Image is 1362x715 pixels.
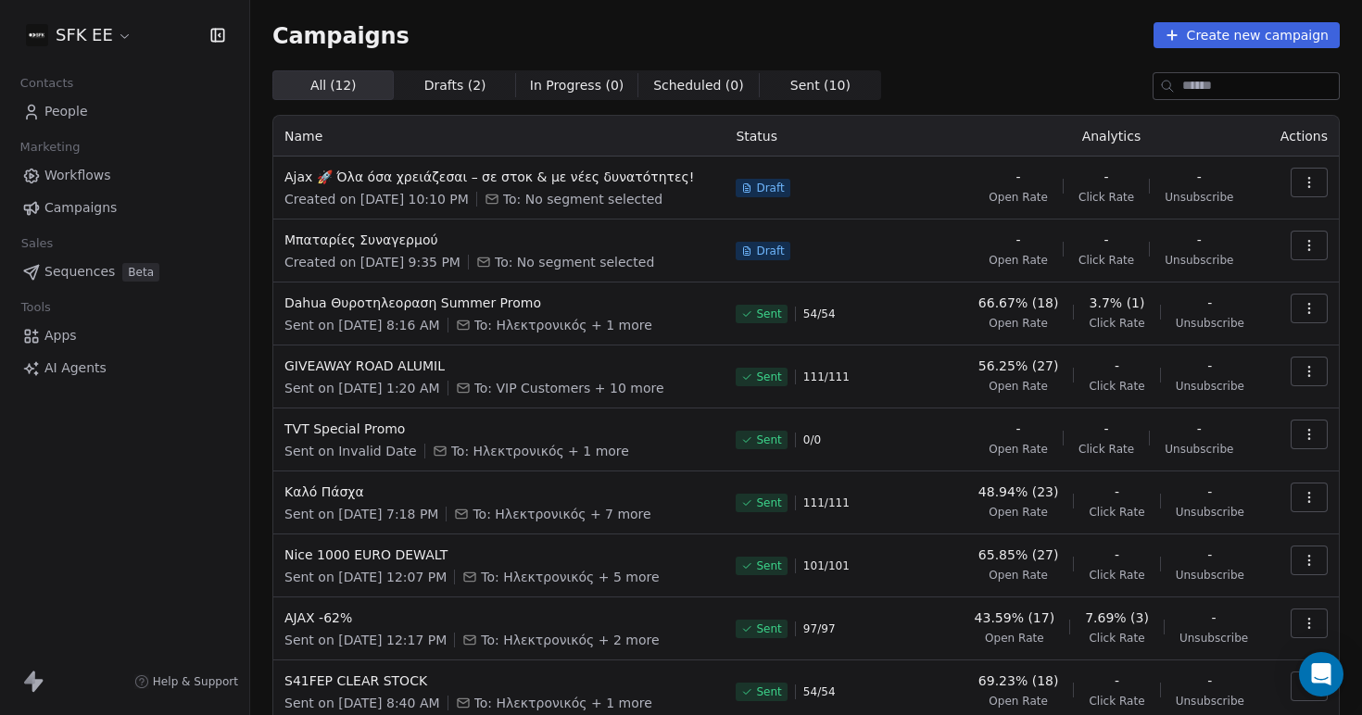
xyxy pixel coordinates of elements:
span: To: Ηλεκτρονικός + 1 more [474,694,652,712]
span: 111 / 111 [803,495,850,510]
span: 101 / 101 [803,558,850,573]
span: - [1115,671,1119,690]
span: Unsubscribe [1176,505,1244,520]
span: 97 / 97 [803,621,836,636]
div: Open Intercom Messenger [1299,652,1343,696]
span: - [1115,357,1119,375]
span: Sent on [DATE] 1:20 AM [284,379,440,397]
span: Scheduled ( 0 ) [653,76,744,95]
span: Μπαταρίες Συναγερμού [284,231,713,249]
span: Open Rate [989,568,1048,583]
span: Sent [756,558,781,573]
a: Workflows [15,160,234,191]
span: Click Rate [1089,505,1144,520]
span: 54 / 54 [803,684,836,699]
span: - [1207,671,1212,690]
span: Ajax 🚀 Όλα όσα χρειάζεσαι – σε στοκ & με νέες δυνατότητες! [284,168,713,186]
span: AJAX -62% [284,608,713,627]
span: 7.69% (3) [1085,608,1149,627]
span: Click Rate [1089,694,1144,709]
span: TVT Special Promo [284,420,713,438]
img: %C3%8E%C2%A3%C3%8F%C2%84%C3%8E%C2%B9%C3%8E%C2%B3%C3%8E%C2%BC%C3%8E%C2%B9%C3%8E%C2%BF%C3%8C%C2%81%... [26,24,48,46]
span: Unsubscribe [1176,694,1244,709]
span: Open Rate [989,379,1048,394]
span: Draft [756,181,784,195]
span: Unsubscribe [1165,190,1233,205]
a: People [15,96,234,127]
span: Unsubscribe [1165,253,1233,268]
span: Καλό Πάσχα [284,483,713,501]
button: Create new campaign [1154,22,1340,48]
a: SequencesBeta [15,257,234,287]
span: Unsubscribe [1165,442,1233,457]
th: Analytics [956,116,1266,157]
th: Actions [1266,116,1339,157]
span: - [1016,168,1021,186]
span: Unsubscribe [1176,568,1244,583]
span: Contacts [12,69,82,97]
span: Created on [DATE] 10:10 PM [284,190,469,208]
span: 66.67% (18) [978,294,1059,312]
span: - [1212,608,1217,627]
span: Sent on [DATE] 12:17 PM [284,631,447,649]
span: Help & Support [153,674,238,689]
span: - [1197,231,1202,249]
span: Sent on Invalid Date [284,442,417,460]
span: - [1207,357,1212,375]
span: To: Ηλεκτρονικός + 2 more [481,631,659,649]
span: To: Ηλεκτρονικός + 1 more [451,442,629,460]
span: Click Rate [1078,253,1134,268]
span: To: Ηλεκτρονικός + 5 more [481,568,659,586]
span: To: No segment selected [503,190,662,208]
span: Open Rate [989,316,1048,331]
span: Click Rate [1078,190,1134,205]
span: Campaigns [272,22,410,48]
span: Click Rate [1089,379,1144,394]
span: - [1104,231,1109,249]
span: - [1104,168,1109,186]
span: Workflows [44,166,111,185]
span: 48.94% (23) [978,483,1059,501]
th: Status [725,116,956,157]
span: Sent [756,370,781,384]
span: 54 / 54 [803,307,836,321]
a: Apps [15,320,234,351]
span: Unsubscribe [1176,379,1244,394]
span: Sent on [DATE] 12:07 PM [284,568,447,586]
span: AI Agents [44,358,107,378]
span: Sent [756,433,781,447]
span: Apps [44,326,77,345]
a: Help & Support [134,674,238,689]
span: Dahua Θυροτηλεοραση Summer Promo [284,294,713,312]
span: Unsubscribe [1176,316,1244,331]
span: Sent [756,495,781,510]
span: Beta [122,263,159,282]
span: 56.25% (27) [978,357,1059,375]
span: - [1207,546,1212,564]
span: - [1207,483,1212,501]
span: - [1016,231,1021,249]
span: To: Ηλεκτρονικός + 7 more [473,505,650,523]
span: To: VIP Customers + 10 more [474,379,664,397]
span: S41FEP CLEAR STOCK [284,671,713,690]
span: 65.85% (27) [978,546,1059,564]
span: Sent [756,307,781,321]
th: Name [273,116,725,157]
span: 3.7% (1) [1090,294,1145,312]
span: Created on [DATE] 9:35 PM [284,253,460,271]
span: Campaigns [44,198,117,218]
span: SFK EE [56,23,113,47]
span: To: Ηλεκτρονικός + 1 more [474,316,652,334]
span: Sent on [DATE] 7:18 PM [284,505,438,523]
span: Open Rate [989,694,1048,709]
span: Unsubscribe [1179,631,1248,646]
span: Click Rate [1078,442,1134,457]
span: GIVEAWAY ROAD ALUMIL [284,357,713,375]
span: Sales [13,230,61,257]
span: - [1115,546,1119,564]
span: Open Rate [985,631,1044,646]
span: Sent [756,684,781,699]
span: 69.23% (18) [978,671,1059,690]
span: - [1115,483,1119,501]
span: Click Rate [1089,631,1144,646]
